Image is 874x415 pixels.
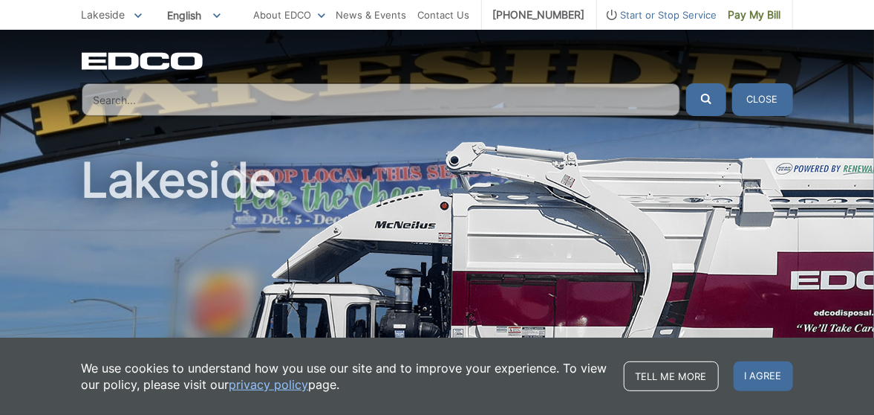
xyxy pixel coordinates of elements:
span: Lakeside [82,8,125,21]
p: We use cookies to understand how you use our site and to improve your experience. To view our pol... [82,360,609,393]
span: English [157,3,232,28]
button: Close [732,83,793,116]
span: I agree [734,361,793,391]
input: Search [82,83,680,116]
a: News & Events [336,7,407,23]
a: Tell me more [624,361,719,391]
a: privacy policy [229,376,309,393]
span: Pay My Bill [728,7,781,23]
button: Submit the search query. [686,83,726,116]
a: Contact Us [418,7,470,23]
a: EDCD logo. Return to the homepage. [82,52,205,70]
a: About EDCO [254,7,325,23]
